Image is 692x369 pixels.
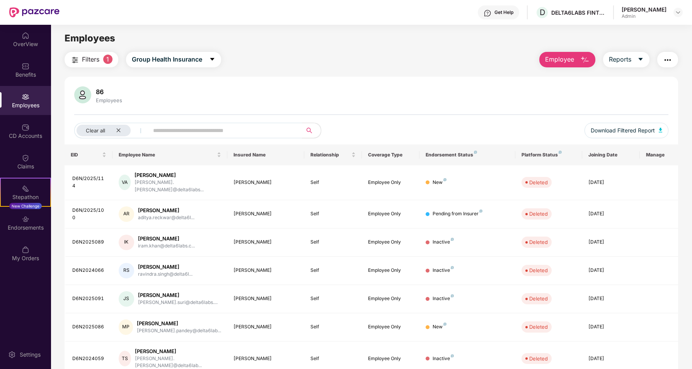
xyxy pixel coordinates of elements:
[451,238,454,241] img: svg+xml;base64,PHN2ZyB4bWxucz0iaHR0cDovL3d3dy53My5vcmcvMjAwMC9zdmciIHdpZHRoPSI4IiBoZWlnaHQ9IjgiIH...
[116,128,121,133] span: close
[227,144,304,165] th: Insured Name
[529,355,548,362] div: Deleted
[22,154,29,162] img: svg+xml;base64,PHN2ZyBpZD0iQ2xhaW0iIHhtbG5zPSJodHRwOi8vd3d3LnczLm9yZy8yMDAwL3N2ZyIgd2lkdGg9IjIwIi...
[72,323,106,331] div: D6N2025086
[22,215,29,223] img: svg+xml;base64,PHN2ZyBpZD0iRW5kb3JzZW1lbnRzIiB4bWxucz0iaHR0cDovL3d3dy53My5vcmcvMjAwMC9zdmciIHdpZH...
[479,209,482,213] img: svg+xml;base64,PHN2ZyB4bWxucz0iaHR0cDovL3d3dy53My5vcmcvMjAwMC9zdmciIHdpZHRoPSI4IiBoZWlnaHQ9IjgiIH...
[72,239,106,246] div: D6N2025089
[451,294,454,297] img: svg+xml;base64,PHN2ZyB4bWxucz0iaHR0cDovL3d3dy53My5vcmcvMjAwMC9zdmciIHdpZHRoPSI4IiBoZWlnaHQ9IjgiIH...
[22,93,29,101] img: svg+xml;base64,PHN2ZyBpZD0iRW1wbG95ZWVzIiB4bWxucz0iaHR0cDovL3d3dy53My5vcmcvMjAwMC9zdmciIHdpZHRoPS...
[86,127,105,134] span: Clear all
[126,52,221,67] button: Group Health Insurancecaret-down
[622,13,666,19] div: Admin
[234,179,298,186] div: [PERSON_NAME]
[362,144,419,165] th: Coverage Type
[65,144,112,165] th: EID
[433,210,482,218] div: Pending from Insurer
[119,152,216,158] span: Employee Name
[304,144,362,165] th: Relationship
[119,235,134,250] div: IK
[234,210,298,218] div: [PERSON_NAME]
[137,320,221,327] div: [PERSON_NAME]
[659,128,663,132] img: svg+xml;base64,PHN2ZyB4bWxucz0iaHR0cDovL3d3dy53My5vcmcvMjAwMC9zdmciIHhtbG5zOnhsaW5rPSJodHRwOi8vd3...
[138,214,194,221] div: aditya.reckwar@delta6l...
[119,175,131,190] div: VA
[22,124,29,131] img: svg+xml;base64,PHN2ZyBpZD0iQ0RfQWNjb3VudHMiIGRhdGEtbmFtZT0iQ0QgQWNjb3VudHMiIHhtbG5zPSJodHRwOi8vd3...
[551,9,605,16] div: DELTA6LABS FINTECH PRIVATE LIMITED
[22,32,29,39] img: svg+xml;base64,PHN2ZyBpZD0iSG9tZSIgeG1sbnM9Imh0dHA6Ly93d3cudzMub3JnLzIwMDAvc3ZnIiB3aWR0aD0iMjAiIG...
[234,295,298,302] div: [PERSON_NAME]
[580,55,590,65] img: svg+xml;base64,PHN2ZyB4bWxucz0iaHR0cDovL3d3dy53My5vcmcvMjAwMC9zdmciIHhtbG5zOnhsaW5rPSJodHRwOi8vd3...
[522,152,576,158] div: Platform Status
[138,207,194,214] div: [PERSON_NAME]
[529,323,548,331] div: Deleted
[82,55,99,64] span: Filters
[119,351,131,366] div: TS
[368,355,413,362] div: Employee Only
[609,55,631,64] span: Reports
[588,323,634,331] div: [DATE]
[310,295,356,302] div: Self
[545,55,574,64] span: Employee
[310,267,356,274] div: Self
[529,210,548,218] div: Deleted
[310,323,356,331] div: Self
[484,9,491,17] img: svg+xml;base64,PHN2ZyBpZD0iSGVscC0zMngzMiIgeG1sbnM9Imh0dHA6Ly93d3cudzMub3JnLzIwMDAvc3ZnIiB3aWR0aD...
[559,151,562,154] img: svg+xml;base64,PHN2ZyB4bWxucz0iaHR0cDovL3d3dy53My5vcmcvMjAwMC9zdmciIHdpZHRoPSI4IiBoZWlnaHQ9IjgiIH...
[22,62,29,70] img: svg+xml;base64,PHN2ZyBpZD0iQmVuZWZpdHMiIHhtbG5zPSJodHRwOi8vd3d3LnczLm9yZy8yMDAwL3N2ZyIgd2lkdGg9Ij...
[94,88,124,96] div: 86
[433,267,454,274] div: Inactive
[603,52,649,67] button: Reportscaret-down
[540,8,545,17] span: D
[310,355,356,362] div: Self
[675,9,681,15] img: svg+xml;base64,PHN2ZyBpZD0iRHJvcGRvd24tMzJ4MzIiIHhtbG5zPSJodHRwOi8vd3d3LnczLm9yZy8yMDAwL3N2ZyIgd2...
[65,52,118,67] button: Filters1
[135,179,221,194] div: [PERSON_NAME].[PERSON_NAME]@delta6labs...
[22,185,29,192] img: svg+xml;base64,PHN2ZyB4bWxucz0iaHR0cDovL3d3dy53My5vcmcvMjAwMC9zdmciIHdpZHRoPSIyMSIgaGVpZ2h0PSIyMC...
[9,203,42,209] div: New Challenge
[443,323,447,326] img: svg+xml;base64,PHN2ZyB4bWxucz0iaHR0cDovL3d3dy53My5vcmcvMjAwMC9zdmciIHdpZHRoPSI4IiBoZWlnaHQ9IjgiIH...
[433,323,447,331] div: New
[582,144,640,165] th: Joining Date
[209,56,215,63] span: caret-down
[474,151,477,154] img: svg+xml;base64,PHN2ZyB4bWxucz0iaHR0cDovL3d3dy53My5vcmcvMjAwMC9zdmciIHdpZHRoPSI4IiBoZWlnaHQ9IjgiIH...
[433,295,454,302] div: Inactive
[588,295,634,302] div: [DATE]
[433,239,454,246] div: Inactive
[433,355,454,362] div: Inactive
[119,263,134,278] div: RS
[138,263,193,271] div: [PERSON_NAME]
[588,267,634,274] div: [DATE]
[72,355,106,362] div: D6N2024059
[119,319,133,335] div: MP
[588,355,634,362] div: [DATE]
[137,327,221,335] div: [PERSON_NAME].pandey@delta6lab...
[529,295,548,302] div: Deleted
[588,239,634,246] div: [DATE]
[588,210,634,218] div: [DATE]
[72,267,106,274] div: D6N2024066
[17,351,43,359] div: Settings
[310,239,356,246] div: Self
[234,323,298,331] div: [PERSON_NAME]
[72,295,106,302] div: D6N2025091
[138,271,193,278] div: ravindra.singh@delta6l...
[234,239,298,246] div: [PERSON_NAME]
[132,55,202,64] span: Group Health Insurance
[72,207,106,221] div: D6N/2025/100
[8,351,16,359] img: svg+xml;base64,PHN2ZyBpZD0iU2V0dGluZy0yMHgyMCIgeG1sbnM9Imh0dHA6Ly93d3cudzMub3JnLzIwMDAvc3ZnIiB3aW...
[368,323,413,331] div: Employee Only
[74,86,91,103] img: svg+xml;base64,PHN2ZyB4bWxucz0iaHR0cDovL3d3dy53My5vcmcvMjAwMC9zdmciIHhtbG5zOnhsaW5rPSJodHRwOi8vd3...
[310,179,356,186] div: Self
[622,6,666,13] div: [PERSON_NAME]
[585,123,669,138] button: Download Filtered Report
[112,144,228,165] th: Employee Name
[1,193,50,201] div: Stepathon
[529,178,548,186] div: Deleted
[451,354,454,357] img: svg+xml;base64,PHN2ZyB4bWxucz0iaHR0cDovL3d3dy53My5vcmcvMjAwMC9zdmciIHdpZHRoPSI4IiBoZWlnaHQ9IjgiIH...
[451,266,454,269] img: svg+xml;base64,PHN2ZyB4bWxucz0iaHR0cDovL3d3dy53My5vcmcvMjAwMC9zdmciIHdpZHRoPSI4IiBoZWlnaHQ9IjgiIH...
[494,9,513,15] div: Get Help
[529,266,548,274] div: Deleted
[22,246,29,254] img: svg+xml;base64,PHN2ZyBpZD0iTXlfT3JkZXJzIiBkYXRhLW5hbWU9Ik15IE9yZGVycyIgeG1sbnM9Imh0dHA6Ly93d3cudz...
[138,235,195,242] div: [PERSON_NAME]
